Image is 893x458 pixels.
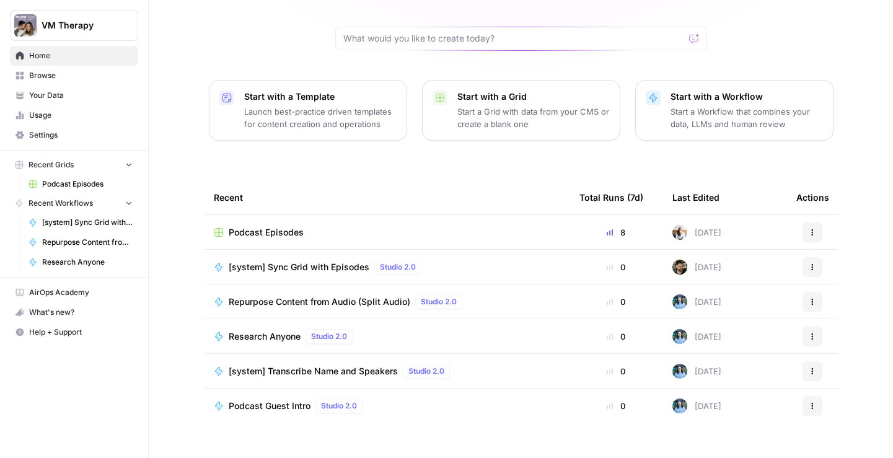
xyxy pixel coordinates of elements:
p: Start with a Template [244,90,397,103]
img: 4cjovsdt7jh7og8qs2b3rje2pqfw [672,399,687,413]
a: Repurpose Content from Audio (Split Audio) [23,232,138,252]
button: What's new? [10,302,138,322]
div: 8 [579,226,653,239]
img: 4cjovsdt7jh7og8qs2b3rje2pqfw [672,364,687,379]
p: Start a Grid with data from your CMS or create a blank one [457,105,610,130]
img: f39w6lxpi88235edjobsm8h8aawo [672,260,687,275]
a: Your Data [10,86,138,105]
a: Research Anyone [23,252,138,272]
div: [DATE] [672,329,721,344]
p: Start with a Grid [457,90,610,103]
div: [DATE] [672,260,721,275]
span: Repurpose Content from Audio (Split Audio) [42,237,133,248]
span: Research Anyone [42,257,133,268]
a: Research AnyoneStudio 2.0 [214,329,560,344]
div: 0 [579,261,653,273]
p: Start with a Workflow [671,90,823,103]
a: Settings [10,125,138,145]
div: Total Runs (7d) [579,180,643,214]
span: Studio 2.0 [380,262,416,273]
a: [system] Sync Grid with EpisodesStudio 2.0 [214,260,560,275]
div: Recent [214,180,560,214]
div: [DATE] [672,225,721,240]
span: Home [29,50,133,61]
div: [DATE] [672,364,721,379]
a: [system] Transcribe Name and SpeakersStudio 2.0 [214,364,560,379]
input: What would you like to create today? [343,32,684,45]
a: AirOps Academy [10,283,138,302]
a: [system] Sync Grid with Episodes [23,213,138,232]
div: Actions [796,180,829,214]
span: Usage [29,110,133,121]
button: Start with a WorkflowStart a Workflow that combines your data, LLMs and human review [635,80,834,141]
a: Repurpose Content from Audio (Split Audio)Studio 2.0 [214,294,560,309]
a: Home [10,46,138,66]
button: Recent Grids [10,156,138,174]
a: Usage [10,105,138,125]
img: 4cjovsdt7jh7og8qs2b3rje2pqfw [672,329,687,344]
span: Studio 2.0 [408,366,444,377]
div: 0 [579,400,653,412]
span: Your Data [29,90,133,101]
img: 666tjmz2b09pxmubiifn3j63vmfc [672,225,687,240]
span: Podcast Guest Intro [229,400,310,412]
span: VM Therapy [42,19,117,32]
span: [system] Sync Grid with Episodes [229,261,369,273]
div: [DATE] [672,399,721,413]
span: Studio 2.0 [421,296,457,307]
a: Browse [10,66,138,86]
img: VM Therapy Logo [14,14,37,37]
span: Settings [29,130,133,141]
span: Studio 2.0 [321,400,357,412]
span: Recent Workflows [29,198,93,209]
button: Recent Workflows [10,194,138,213]
p: Start a Workflow that combines your data, LLMs and human review [671,105,823,130]
div: 0 [579,296,653,308]
span: Podcast Episodes [42,178,133,190]
button: Help + Support [10,322,138,342]
span: [system] Sync Grid with Episodes [42,217,133,228]
button: Workspace: VM Therapy [10,10,138,41]
a: Podcast Episodes [214,226,560,239]
div: 0 [579,365,653,377]
a: Podcast Guest IntroStudio 2.0 [214,399,560,413]
span: Repurpose Content from Audio (Split Audio) [229,296,410,308]
span: [system] Transcribe Name and Speakers [229,365,398,377]
span: Recent Grids [29,159,74,170]
div: Last Edited [672,180,719,214]
div: What's new? [11,303,138,322]
span: Research Anyone [229,330,301,343]
span: AirOps Academy [29,287,133,298]
a: Podcast Episodes [23,174,138,194]
p: Launch best-practice driven templates for content creation and operations [244,105,397,130]
span: Podcast Episodes [229,226,304,239]
img: 4cjovsdt7jh7og8qs2b3rje2pqfw [672,294,687,309]
span: Studio 2.0 [311,331,347,342]
button: Start with a GridStart a Grid with data from your CMS or create a blank one [422,80,620,141]
div: 0 [579,330,653,343]
span: Help + Support [29,327,133,338]
div: [DATE] [672,294,721,309]
span: Browse [29,70,133,81]
button: Start with a TemplateLaunch best-practice driven templates for content creation and operations [209,80,407,141]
